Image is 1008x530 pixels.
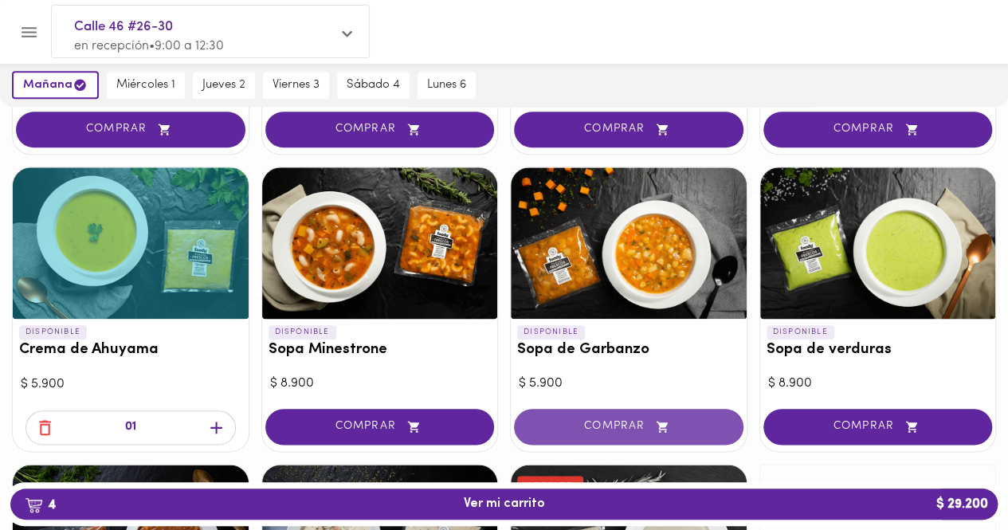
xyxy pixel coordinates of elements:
span: COMPRAR [534,420,724,434]
p: DISPONIBLE [269,325,336,340]
button: Menu [10,13,49,52]
button: COMPRAR [265,112,495,147]
img: cart.png [25,497,43,513]
button: 4Ver mi carrito$ 29.200 [10,489,998,520]
button: COMPRAR [265,409,495,445]
p: 01 [125,418,136,437]
button: viernes 3 [263,72,329,99]
span: COMPRAR [285,420,475,434]
button: mañana [12,71,99,99]
iframe: Messagebird Livechat Widget [916,438,992,514]
div: Sopa de verduras [760,167,996,319]
p: DISPONIBLE [517,325,585,340]
button: miércoles 1 [107,72,185,99]
button: sábado 4 [337,72,410,99]
button: COMPRAR [514,112,743,147]
div: Sopa Minestrone [262,167,498,319]
div: Sopa de Garbanzo [511,167,747,319]
button: lunes 6 [418,72,476,99]
span: en recepción • 9:00 a 12:30 [74,40,224,53]
span: lunes 6 [427,78,466,92]
div: Crema de Ahuyama [13,167,249,319]
span: sábado 4 [347,78,400,92]
span: COMPRAR [285,123,475,136]
div: AGOTADO [517,476,583,497]
span: COMPRAR [534,123,724,136]
div: $ 8.900 [270,375,490,393]
h3: Sopa Minestrone [269,342,492,359]
span: viernes 3 [273,78,320,92]
p: DISPONIBLE [767,325,834,340]
button: COMPRAR [763,409,993,445]
button: COMPRAR [16,112,245,147]
div: $ 5.900 [21,375,241,394]
span: miércoles 1 [116,78,175,92]
p: DISPONIBLE [19,325,87,340]
b: 4 [15,494,65,515]
span: jueves 2 [202,78,245,92]
h3: Sopa de Garbanzo [517,342,740,359]
h3: Sopa de verduras [767,342,990,359]
div: $ 5.900 [519,375,739,393]
span: COMPRAR [36,123,226,136]
span: COMPRAR [783,420,973,434]
button: jueves 2 [193,72,255,99]
span: Ver mi carrito [464,497,545,512]
span: COMPRAR [783,123,973,136]
button: COMPRAR [763,112,993,147]
h3: Crema de Ahuyama [19,342,242,359]
button: COMPRAR [514,409,743,445]
span: Calle 46 #26-30 [74,17,331,37]
div: $ 8.900 [768,375,988,393]
span: mañana [23,77,88,92]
